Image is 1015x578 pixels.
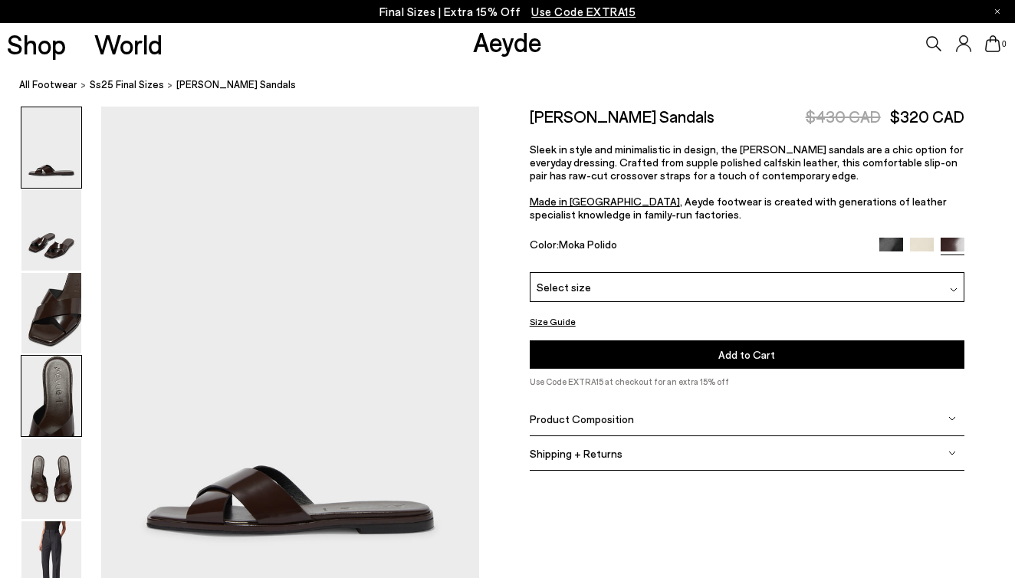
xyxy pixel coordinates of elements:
a: Made in [GEOGRAPHIC_DATA] [530,195,680,208]
div: Color: [530,238,866,255]
p: Final Sizes | Extra 15% Off [379,2,636,21]
span: Navigate to /collections/ss25-final-sizes [531,5,636,18]
a: Ss25 Final Sizes [90,77,164,93]
img: svg%3E [948,449,956,457]
a: 0 [985,35,1000,52]
img: Sonia Leather Sandals - Image 5 [21,438,81,519]
a: Aeyde [473,25,542,57]
h2: [PERSON_NAME] Sandals [530,107,714,126]
span: Sleek in style and minimalistic in design, the [PERSON_NAME] sandals are a chic option for everyd... [530,143,964,221]
span: Ss25 Final Sizes [90,78,164,90]
span: Add to Cart [718,348,775,361]
a: World [94,31,163,57]
span: $430 CAD [806,107,881,126]
span: [PERSON_NAME] Sandals [176,77,296,93]
span: Select size [537,279,591,295]
span: Moka Polido [559,238,617,251]
button: Add to Cart [530,340,964,369]
span: $320 CAD [890,107,964,126]
img: svg%3E [948,415,956,422]
a: All Footwear [19,77,77,93]
img: Sonia Leather Sandals - Image 1 [21,107,81,188]
span: Product Composition [530,412,634,425]
img: Sonia Leather Sandals - Image 3 [21,273,81,353]
span: 0 [1000,40,1008,48]
button: Size Guide [530,312,576,331]
nav: breadcrumb [19,64,1015,107]
img: Sonia Leather Sandals - Image 4 [21,356,81,436]
img: Sonia Leather Sandals - Image 2 [21,190,81,271]
p: Use Code EXTRA15 at checkout for an extra 15% off [530,375,964,389]
img: svg%3E [950,286,958,294]
span: Shipping + Returns [530,447,622,460]
a: Shop [7,31,66,57]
